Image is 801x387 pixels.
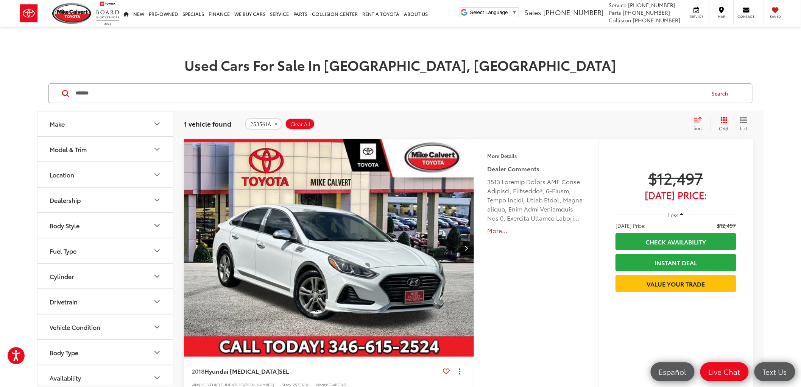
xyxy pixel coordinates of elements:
div: Availability [153,373,162,382]
div: Body Style [50,222,79,229]
button: Fuel TypeFuel Type [37,238,174,263]
span: [DATE] Price: [616,222,646,229]
button: Next image [459,235,474,261]
div: Model & Trim [50,146,87,153]
span: SEL [279,367,289,375]
div: 2018 Hyundai Sonata SEL 0 [184,139,475,357]
span: Grid [719,125,729,132]
div: Dealership [153,196,162,205]
button: Body TypeBody Type [37,340,174,365]
button: remove 253561A [245,118,283,130]
span: 253561A [250,121,271,127]
a: 2018Hyundai [MEDICAL_DATA]SEL [192,367,440,375]
div: Body Type [153,348,162,357]
button: Search [705,84,739,103]
div: Vehicle Condition [153,323,162,332]
span: Less [669,212,679,218]
span: dropdown dots [459,368,460,374]
button: Grid View [711,116,734,132]
button: Less [665,208,687,222]
a: Español [651,362,695,381]
button: Vehicle ConditionVehicle Condition [37,315,174,339]
span: Collision [609,16,632,24]
span: $12,497 [717,222,736,229]
button: More... [488,226,585,235]
span: [DATE] Price: [616,191,736,199]
div: Location [50,171,74,178]
button: MakeMake [37,111,174,136]
span: Sort [694,125,702,131]
span: Service [609,1,627,9]
button: Model & TrimModel & Trim [37,137,174,161]
div: Location [153,170,162,179]
div: Make [153,119,162,128]
button: LocationLocation [37,162,174,187]
a: Check Availability [616,233,736,250]
button: Clear All [285,118,315,130]
span: Text Us [759,367,791,376]
span: $12,497 [616,168,736,187]
span: [PHONE_NUMBER] [633,16,681,24]
a: Instant Deal [616,254,736,271]
div: Dealership [50,196,81,204]
span: 1 vehicle found [184,119,231,128]
span: [PHONE_NUMBER] [543,7,604,17]
span: 2018 [192,367,204,375]
a: 2018 Hyundai Sonata SEL2018 Hyundai Sonata SEL2018 Hyundai Sonata SEL2018 Hyundai Sonata SEL [184,139,475,357]
span: ▼ [512,9,517,15]
a: Text Us [754,362,795,381]
a: Value Your Trade [616,275,736,292]
div: Cylinder [50,273,74,280]
span: Parts [609,9,622,16]
button: DrivetrainDrivetrain [37,289,174,314]
img: 2018 Hyundai Sonata SEL [184,139,475,357]
span: Select Language [470,9,508,15]
span: Live Chat [705,367,744,376]
button: Body StyleBody Style [37,213,174,238]
span: List [740,125,748,131]
a: Live Chat [700,362,749,381]
span: Español [655,367,690,376]
span: Map [713,14,730,19]
span: [PHONE_NUMBER] [623,9,670,16]
div: Drivetrain [153,297,162,306]
span: Contact [738,14,755,19]
span: Saved [767,14,784,19]
span: Hyundai [MEDICAL_DATA] [204,367,279,375]
input: Search by Make, Model, or Keyword [75,84,705,102]
h4: More Details [488,153,585,158]
button: CylinderCylinder [37,264,174,288]
span: Service [688,14,705,19]
h5: Dealer Comments [488,164,585,173]
div: Make [50,120,65,127]
div: Body Type [50,349,78,356]
div: Drivetrain [50,298,78,305]
button: Actions [453,364,466,378]
button: DealershipDealership [37,188,174,212]
span: Clear All [290,121,310,127]
span: [PHONE_NUMBER] [628,1,676,9]
div: Body Style [153,221,162,230]
img: Mike Calvert Toyota [52,3,92,24]
button: Select sort value [690,116,711,132]
div: Cylinder [153,272,162,281]
a: Select Language​ [470,9,517,15]
span: Sales [524,7,541,17]
div: Fuel Type [153,246,162,255]
div: 3513 Loremip Dolors AME Conse Adipisci, Elitseddo®, 6-Eiusm, Tempo Incidi, Utlab Etdol, Magna ali... [488,177,585,222]
div: Vehicle Condition [50,323,100,331]
div: Fuel Type [50,247,76,254]
div: Availability [50,374,81,381]
button: List View [734,116,753,132]
div: Model & Trim [153,145,162,154]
